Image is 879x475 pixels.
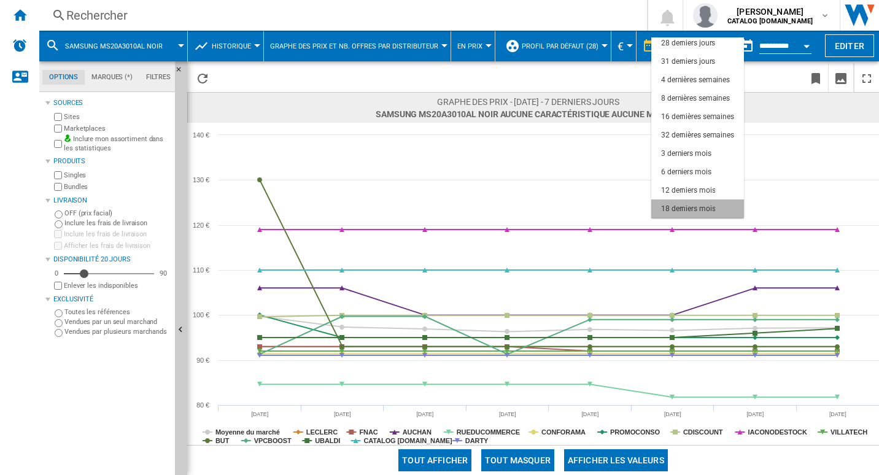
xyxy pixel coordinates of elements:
[661,38,715,48] div: 28 derniers jours
[661,112,734,122] div: 16 dernières semaines
[661,75,730,85] div: 4 dernières semaines
[661,204,715,214] div: 18 derniers mois
[661,93,730,104] div: 8 dernières semaines
[661,149,711,159] div: 3 derniers mois
[661,185,715,196] div: 12 derniers mois
[661,130,734,141] div: 32 dernières semaines
[661,167,711,177] div: 6 derniers mois
[661,56,715,67] div: 31 derniers jours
